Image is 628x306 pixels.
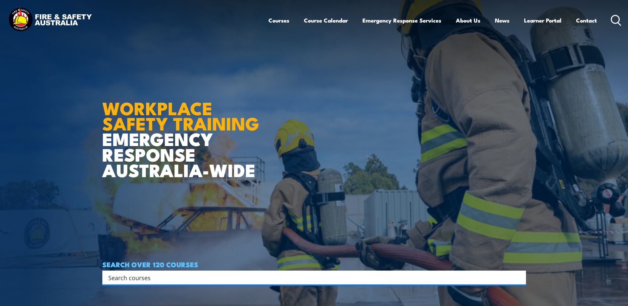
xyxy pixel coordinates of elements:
h1: EMERGENCY RESPONSE AUSTRALIA-WIDE [102,83,264,178]
a: News [495,12,509,29]
a: About Us [456,12,480,29]
h4: SEARCH OVER 120 COURSES [102,261,526,268]
a: Learner Portal [524,12,561,29]
strong: WORKPLACE SAFETY TRAINING [102,94,259,137]
a: Course Calendar [304,12,348,29]
a: Emergency Response Services [362,12,441,29]
a: Courses [268,12,289,29]
button: Search magnifier button [514,273,524,282]
input: Search input [108,273,511,282]
form: Search form [110,273,513,282]
a: Contact [576,12,597,29]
